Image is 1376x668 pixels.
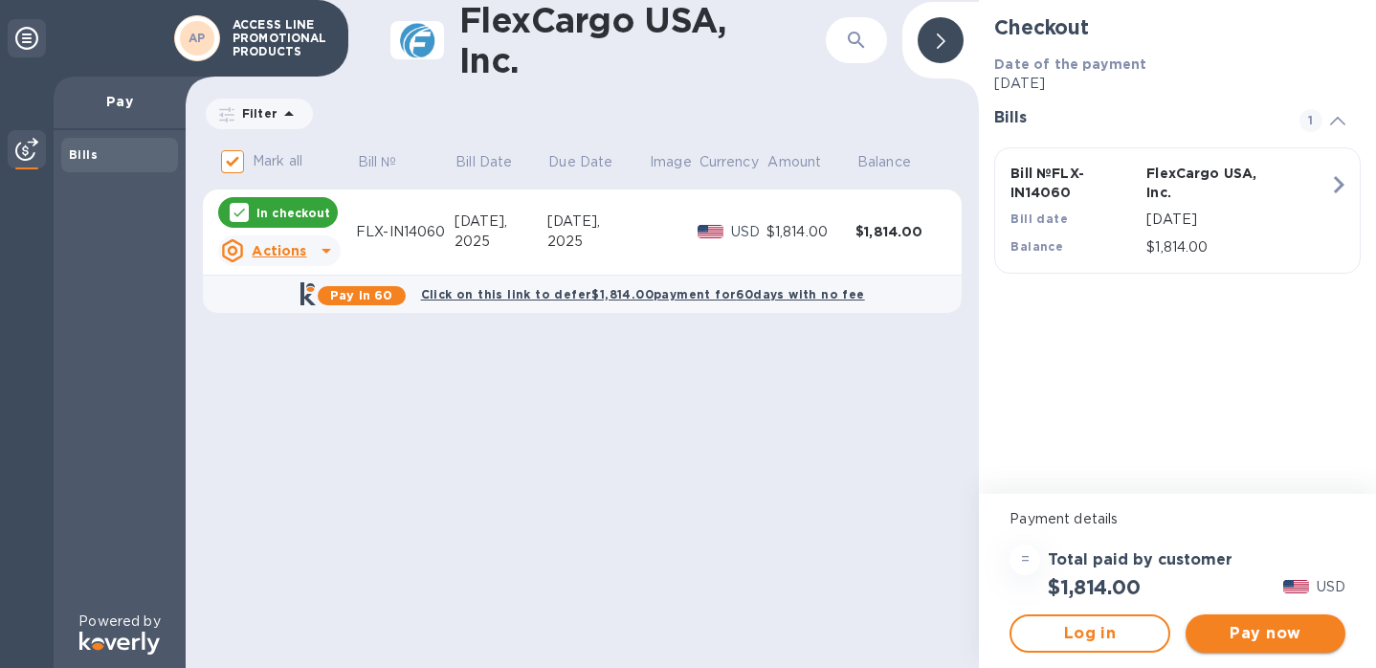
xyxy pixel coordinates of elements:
[650,152,692,172] p: Image
[1201,622,1330,645] span: Pay now
[767,152,821,172] p: Amount
[1010,509,1345,529] p: Payment details
[1027,622,1152,645] span: Log in
[256,205,330,221] p: In checkout
[1010,239,1063,254] b: Balance
[548,152,612,172] p: Due Date
[1010,212,1068,226] b: Bill date
[857,152,936,172] span: Balance
[855,222,945,241] div: $1,814.00
[766,222,855,242] div: $1,814.00
[189,31,206,45] b: AP
[356,222,455,242] div: FLX-IN14060
[548,152,637,172] span: Due Date
[994,15,1361,39] h2: Checkout
[1146,164,1275,202] p: FlexCargo USA, Inc.
[1317,577,1345,597] p: USD
[78,612,160,632] p: Powered by
[455,152,512,172] p: Bill Date
[731,222,766,242] p: USD
[1299,109,1322,132] span: 1
[1010,164,1139,202] p: Bill № FLX-IN14060
[698,225,723,238] img: USD
[252,243,306,258] u: Actions
[994,74,1361,94] p: [DATE]
[1146,237,1329,257] p: $1,814.00
[233,18,328,58] p: ACCESS LINE PROMOTIONAL PRODUCTS
[421,287,865,301] b: Click on this link to defer $1,814.00 payment for 60 days with no fee
[1010,545,1040,575] div: =
[234,105,277,122] p: Filter
[79,632,160,655] img: Logo
[1048,551,1232,569] h3: Total paid by customer
[455,232,547,252] div: 2025
[253,151,302,171] p: Mark all
[330,288,392,302] b: Pay in 60
[994,109,1276,127] h3: Bills
[69,92,170,111] p: Pay
[1283,580,1309,593] img: USD
[547,232,649,252] div: 2025
[767,152,846,172] span: Amount
[1010,614,1169,653] button: Log in
[358,152,422,172] span: Bill №
[699,152,759,172] p: Currency
[358,152,397,172] p: Bill №
[455,152,537,172] span: Bill Date
[1186,614,1345,653] button: Pay now
[69,147,98,162] b: Bills
[547,212,649,232] div: [DATE],
[1146,210,1329,230] p: [DATE]
[857,152,911,172] p: Balance
[994,147,1361,274] button: Bill №FLX-IN14060FlexCargo USA, Inc.Bill date[DATE]Balance$1,814.00
[455,212,547,232] div: [DATE],
[1048,575,1140,599] h2: $1,814.00
[994,56,1146,72] b: Date of the payment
